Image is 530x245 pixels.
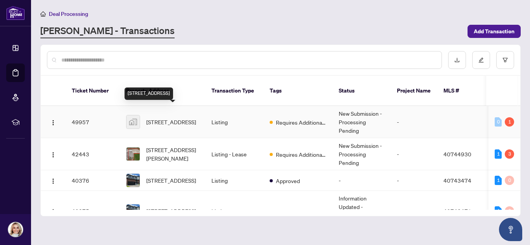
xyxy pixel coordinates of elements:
[146,118,196,126] span: [STREET_ADDRESS]
[66,76,120,106] th: Ticket Number
[443,151,471,158] span: 40744930
[505,149,514,159] div: 3
[120,76,205,106] th: Property Address
[125,87,173,100] div: [STREET_ADDRESS]
[126,174,140,187] img: thumbnail-img
[505,176,514,185] div: 0
[66,106,120,138] td: 49957
[126,204,140,218] img: thumbnail-img
[499,218,522,241] button: Open asap
[47,148,59,160] button: Logo
[505,206,514,216] div: 0
[205,170,263,191] td: Listing
[391,76,437,106] th: Project Name
[276,207,300,216] span: Approved
[454,57,460,63] span: download
[505,117,514,127] div: 1
[474,25,514,38] span: Add Transaction
[126,147,140,161] img: thumbnail-img
[495,176,502,185] div: 1
[333,106,391,138] td: New Submission - Processing Pending
[50,178,56,184] img: Logo
[40,24,175,38] a: [PERSON_NAME] - Transactions
[443,207,471,214] span: 40743471
[47,116,59,128] button: Logo
[205,106,263,138] td: Listing
[205,76,263,106] th: Transaction Type
[333,191,391,231] td: Information Updated - Processing Pending
[205,138,263,170] td: Listing - Lease
[50,120,56,126] img: Logo
[443,177,471,184] span: 40743474
[333,138,391,170] td: New Submission - Processing Pending
[478,57,484,63] span: edit
[40,11,46,17] span: home
[448,51,466,69] button: download
[333,76,391,106] th: Status
[391,191,437,231] td: -
[8,222,23,237] img: Profile Icon
[468,25,521,38] button: Add Transaction
[50,152,56,158] img: Logo
[496,51,514,69] button: filter
[276,118,326,127] span: Requires Additional Docs
[47,174,59,187] button: Logo
[126,115,140,128] img: thumbnail-img
[333,170,391,191] td: -
[276,150,326,159] span: Requires Additional Docs
[66,170,120,191] td: 40376
[495,149,502,159] div: 1
[146,207,196,215] span: [STREET_ADDRESS]
[437,76,484,106] th: MLS #
[6,6,25,20] img: logo
[49,10,88,17] span: Deal Processing
[502,57,508,63] span: filter
[391,106,437,138] td: -
[495,206,502,216] div: 1
[50,209,56,215] img: Logo
[47,205,59,217] button: Logo
[66,138,120,170] td: 42443
[66,191,120,231] td: 40375
[472,51,490,69] button: edit
[205,191,263,231] td: Listing
[146,176,196,185] span: [STREET_ADDRESS]
[263,76,333,106] th: Tags
[495,117,502,127] div: 0
[391,138,437,170] td: -
[391,170,437,191] td: -
[276,176,300,185] span: Approved
[146,146,199,163] span: [STREET_ADDRESS][PERSON_NAME]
